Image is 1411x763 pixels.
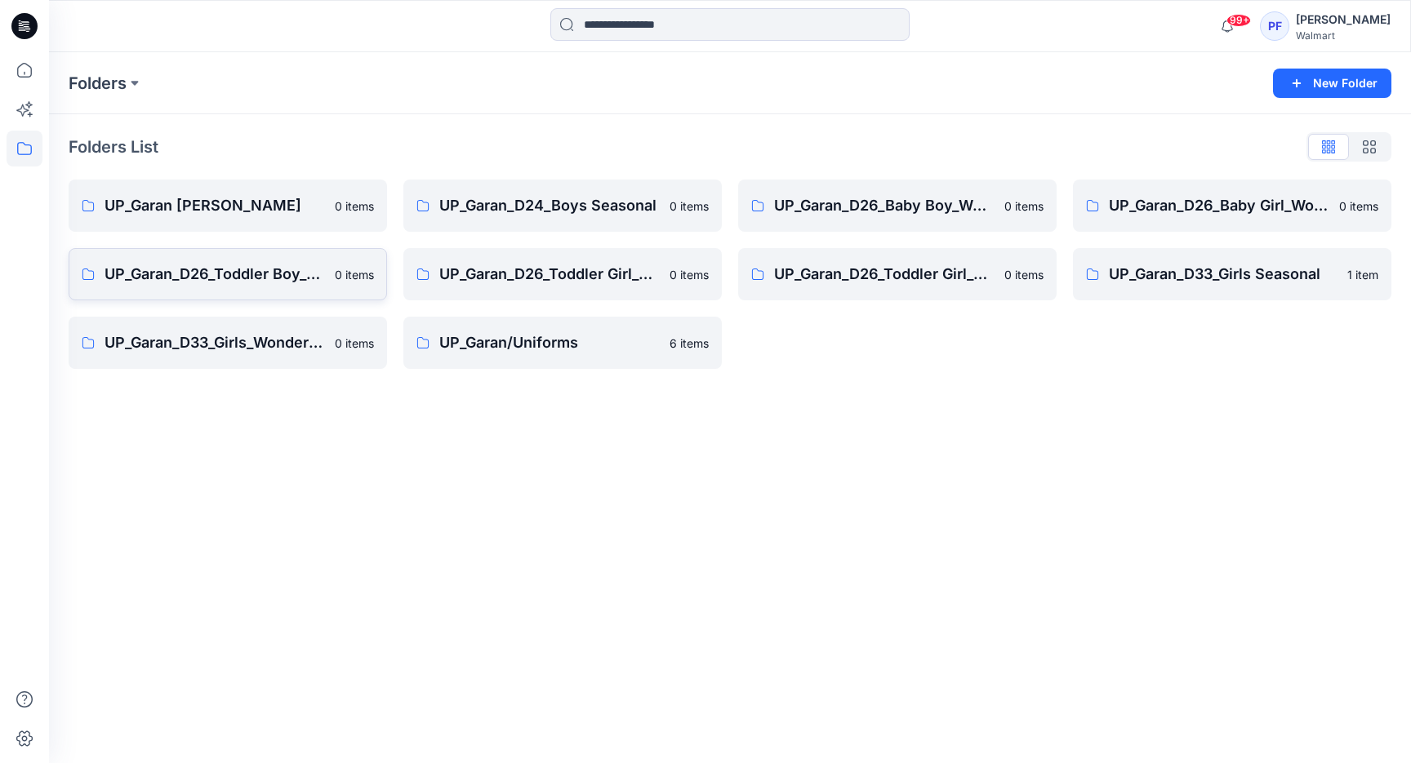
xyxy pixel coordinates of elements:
a: UP_Garan_D33_Girls_Wonder Nation0 items [69,317,387,369]
p: UP_Garan_D26_Toddler Girl_Wonder_Nation [774,263,995,286]
p: UP_Garan_D26_Baby Boy_Wonder Nation [774,194,995,217]
p: 0 items [335,266,374,283]
a: UP_Garan_D26_Baby Girl_Wonder Nation0 items [1073,180,1391,232]
button: New Folder [1273,69,1391,98]
a: UP_Garan_D24_Boys Seasonal0 items [403,180,722,232]
a: UP_Garan [PERSON_NAME]0 items [69,180,387,232]
a: UP_Garan_D33_Girls Seasonal1 item [1073,248,1391,300]
a: UP_Garan/Uniforms6 items [403,317,722,369]
p: 1 item [1347,266,1378,283]
p: UP_Garan [PERSON_NAME] [105,194,325,217]
p: 0 items [335,197,374,215]
p: 0 items [1004,266,1044,283]
div: PF [1260,11,1289,41]
p: Folders List [69,135,158,159]
p: 0 items [670,266,709,283]
a: UP_Garan_D26_Toddler Girl_Seasonal0 items [403,248,722,300]
a: Folders [69,72,127,95]
p: 6 items [670,335,709,352]
p: 0 items [1004,197,1044,215]
p: 0 items [335,335,374,352]
p: UP_Garan/Uniforms [439,331,660,354]
p: 0 items [1339,197,1378,215]
p: UP_Garan_D26_Baby Girl_Wonder Nation [1109,194,1329,217]
p: UP_Garan_D33_Girls Seasonal [1109,263,1338,286]
div: Walmart [1296,29,1391,42]
p: UP_Garan_D26_Toddler Boy_Wonder_Nation [105,263,325,286]
p: UP_Garan_D26_Toddler Girl_Seasonal [439,263,660,286]
p: UP_Garan_D24_Boys Seasonal [439,194,660,217]
a: UP_Garan_D26_Toddler Boy_Wonder_Nation0 items [69,248,387,300]
a: UP_Garan_D26_Baby Boy_Wonder Nation0 items [738,180,1057,232]
p: UP_Garan_D33_Girls_Wonder Nation [105,331,325,354]
span: 99+ [1226,14,1251,27]
div: [PERSON_NAME] [1296,10,1391,29]
a: UP_Garan_D26_Toddler Girl_Wonder_Nation0 items [738,248,1057,300]
p: 0 items [670,197,709,215]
